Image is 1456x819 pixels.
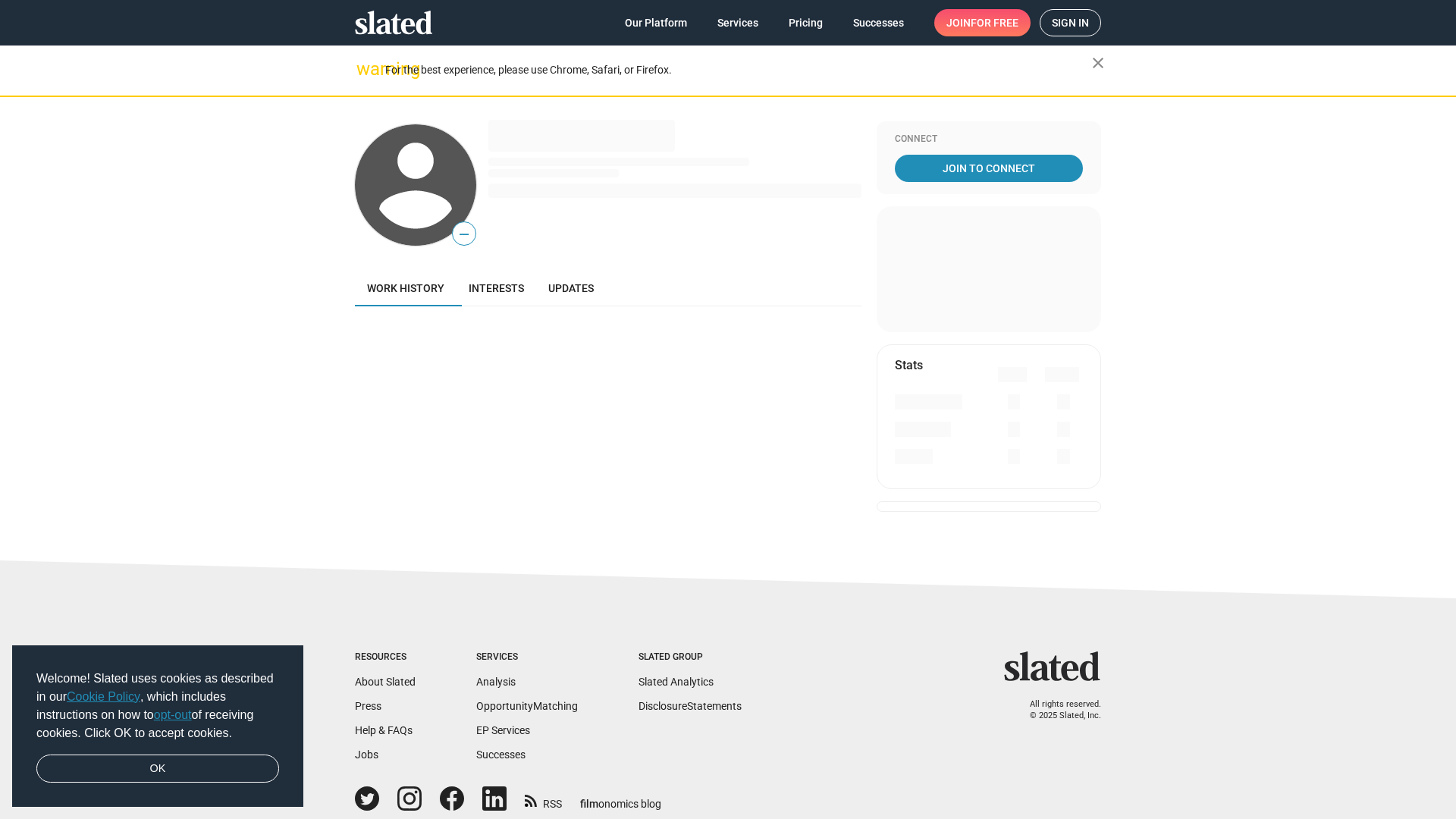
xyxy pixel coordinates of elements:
[36,670,279,742] span: Welcome! Slated uses cookies as described in our , which includes instructions on how to of recei...
[639,651,742,664] div: Slated Group
[355,724,413,736] a: Help & FAQs
[789,9,823,36] span: Pricing
[1040,9,1101,36] a: Sign in
[639,676,714,688] a: Slated Analytics
[67,690,140,703] a: Cookie Policy
[1014,699,1101,721] p: All rights reserved. © 2025 Slated, Inc.
[1052,10,1089,36] span: Sign in
[895,357,923,373] mat-card-title: Stats
[356,60,375,78] mat-icon: warning
[705,9,770,36] a: Services
[355,270,457,306] a: Work history
[355,700,381,712] a: Press
[934,9,1031,36] a: Joinfor free
[580,785,661,811] a: filmonomics blog
[355,651,416,664] div: Resources
[580,798,598,810] span: film
[385,60,1092,80] div: For the best experience, please use Chrome, Safari, or Firefox.
[548,282,594,294] span: Updates
[895,133,1083,146] div: Connect
[469,282,524,294] span: Interests
[476,748,526,761] a: Successes
[36,755,279,783] a: dismiss cookie message
[841,9,916,36] a: Successes
[476,724,530,736] a: EP Services
[777,9,835,36] a: Pricing
[525,788,562,811] a: RSS
[367,282,444,294] span: Work history
[536,270,606,306] a: Updates
[717,9,758,36] span: Services
[457,270,536,306] a: Interests
[971,9,1018,36] span: for free
[453,224,475,244] span: —
[476,676,516,688] a: Analysis
[476,700,578,712] a: OpportunityMatching
[895,155,1083,182] a: Join To Connect
[476,651,578,664] div: Services
[355,676,416,688] a: About Slated
[946,9,1018,36] span: Join
[613,9,699,36] a: Our Platform
[12,645,303,808] div: cookieconsent
[639,700,742,712] a: DisclosureStatements
[355,748,378,761] a: Jobs
[625,9,687,36] span: Our Platform
[1089,54,1107,72] mat-icon: close
[154,708,192,721] a: opt-out
[898,155,1080,182] span: Join To Connect
[853,9,904,36] span: Successes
